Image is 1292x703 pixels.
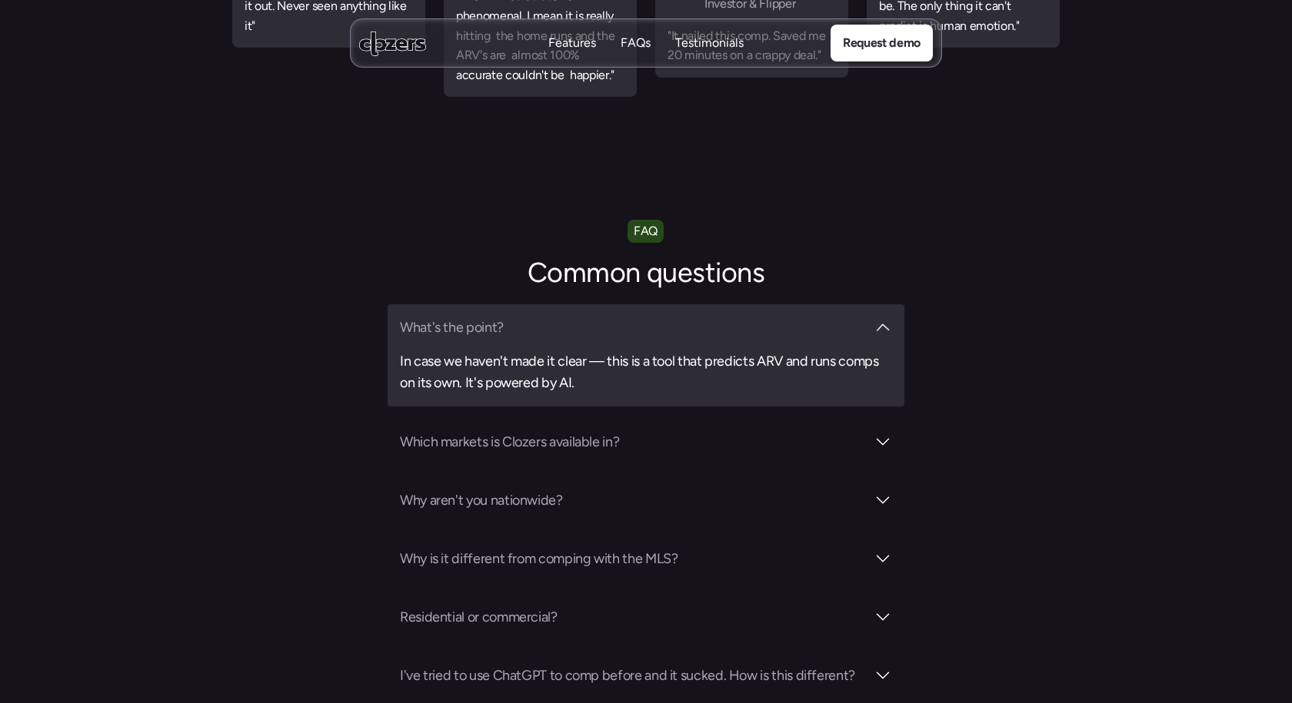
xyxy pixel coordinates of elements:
[400,489,866,511] h3: Why aren't you nationwide?
[548,35,596,52] a: FeaturesFeatures
[400,665,866,686] h3: I've tried to use ChatGPT to comp before and it sucked. How is this different?
[831,25,933,61] a: Request demo
[548,35,596,51] p: Features
[400,606,866,628] h3: Residential or commercial?
[400,431,866,453] h3: Which markets is Clozers available in?
[548,51,596,68] p: Features
[621,51,651,68] p: FAQs
[400,317,866,338] h3: What's the point?
[634,221,658,241] p: FAQ
[385,254,907,292] h2: Common questions
[621,35,651,51] p: FAQs
[675,51,744,68] p: Testimonials
[400,350,892,393] h3: In case we haven't made it clear — this is a tool that predicts ARV and runs comps on its own. It...
[675,35,744,52] a: TestimonialsTestimonials
[400,548,866,569] h3: Why is it different from comping with the MLS?
[675,35,744,51] p: Testimonials
[843,33,921,53] p: Request demo
[621,35,651,52] a: FAQsFAQs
